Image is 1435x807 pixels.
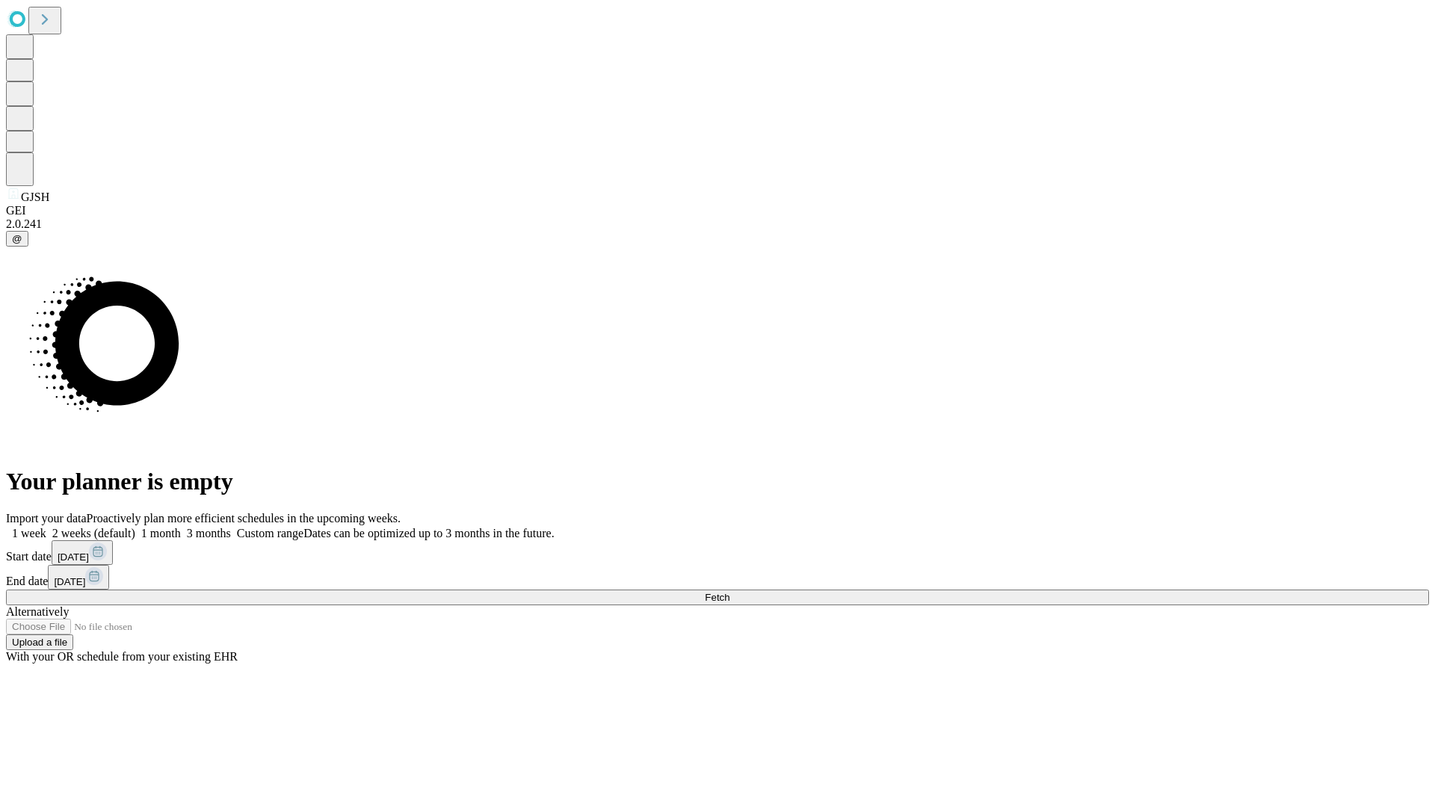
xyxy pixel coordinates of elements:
span: [DATE] [58,551,89,563]
div: Start date [6,540,1429,565]
span: Dates can be optimized up to 3 months in the future. [303,527,554,539]
span: With your OR schedule from your existing EHR [6,650,238,663]
span: 2 weeks (default) [52,527,135,539]
span: GJSH [21,191,49,203]
span: [DATE] [54,576,85,587]
div: GEI [6,204,1429,217]
span: Custom range [237,527,303,539]
div: End date [6,565,1429,590]
span: Import your data [6,512,87,525]
span: Alternatively [6,605,69,618]
div: 2.0.241 [6,217,1429,231]
span: 1 month [141,527,181,539]
button: Upload a file [6,634,73,650]
span: Fetch [705,592,729,603]
span: @ [12,233,22,244]
button: Fetch [6,590,1429,605]
h1: Your planner is empty [6,468,1429,495]
button: [DATE] [48,565,109,590]
button: @ [6,231,28,247]
span: 1 week [12,527,46,539]
span: Proactively plan more efficient schedules in the upcoming weeks. [87,512,401,525]
span: 3 months [187,527,231,539]
button: [DATE] [52,540,113,565]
